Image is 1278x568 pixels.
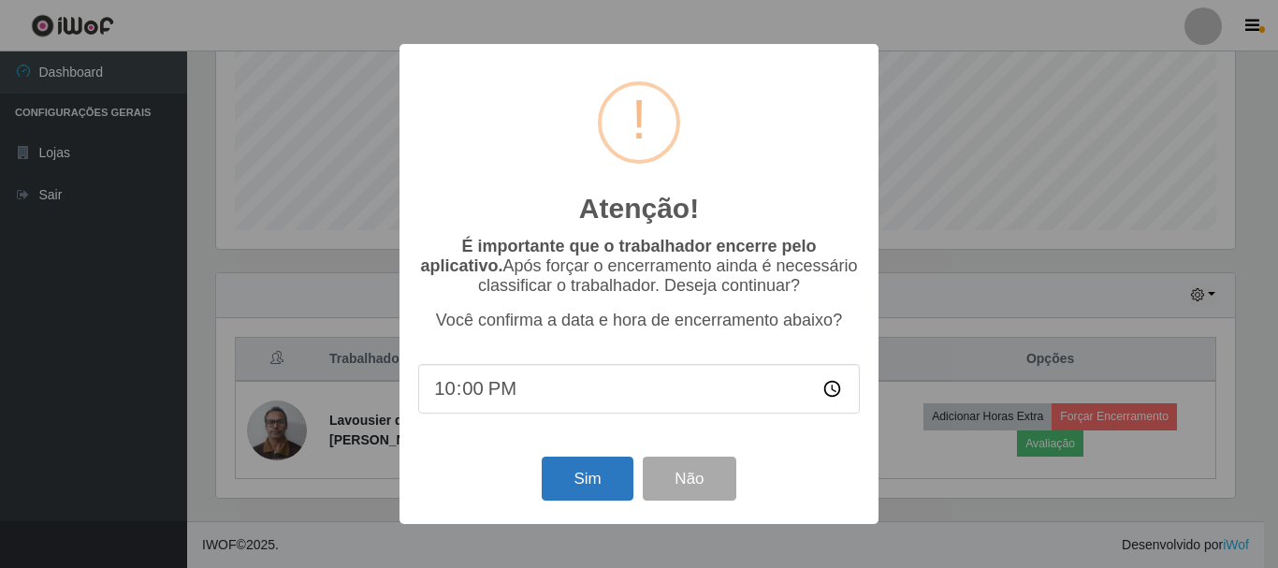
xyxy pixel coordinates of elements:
p: Após forçar o encerramento ainda é necessário classificar o trabalhador. Deseja continuar? [418,237,860,296]
p: Você confirma a data e hora de encerramento abaixo? [418,311,860,330]
button: Não [643,457,735,501]
button: Sim [542,457,632,501]
h2: Atenção! [579,192,699,226]
b: É importante que o trabalhador encerre pelo aplicativo. [420,237,816,275]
